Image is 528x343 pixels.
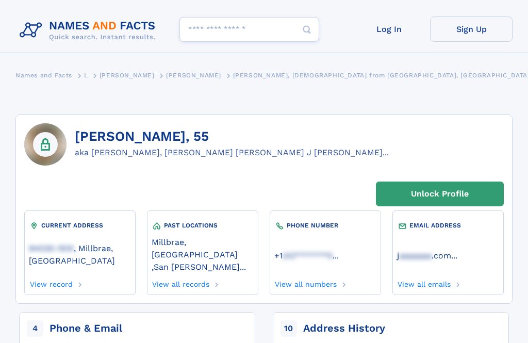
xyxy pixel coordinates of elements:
a: 94030-1510, Millbrae, [GEOGRAPHIC_DATA] [29,242,131,266]
img: Logo Names and Facts [15,17,164,44]
a: [PERSON_NAME] [166,69,221,81]
span: [PERSON_NAME] [100,72,155,79]
div: PAST LOCATIONS [152,221,254,231]
button: Search Button [294,17,319,42]
span: 4 [27,320,43,337]
div: Phone & Email [49,321,122,336]
a: View all numbers [274,277,337,288]
a: Log In [348,17,430,42]
a: Names and Facts [15,69,72,81]
a: Sign Up [430,17,513,42]
span: 94030-1510 [29,243,74,253]
span: [PERSON_NAME] [166,72,221,79]
a: San [PERSON_NAME]... [154,261,246,272]
a: L [84,69,88,81]
a: View all emails [397,277,451,288]
div: PHONE NUMBER [274,221,376,231]
a: View record [29,277,73,288]
div: Address History [303,321,385,336]
div: EMAIL ADDRESS [397,221,499,231]
a: Millbrae, [GEOGRAPHIC_DATA] [152,236,254,259]
input: search input [179,17,319,42]
div: Unlock Profile [411,182,469,206]
div: , [152,231,254,277]
span: L [84,72,88,79]
a: [PERSON_NAME] [100,69,155,81]
div: aka [PERSON_NAME], [PERSON_NAME] [PERSON_NAME] J [PERSON_NAME]... [75,146,389,159]
a: Unlock Profile [376,182,504,206]
span: aaaaaaa [399,251,432,260]
span: 10 [280,320,297,337]
h1: [PERSON_NAME], 55 [75,129,389,144]
div: CURRENT ADDRESS [29,221,131,231]
a: jaaaaaaa.com [397,250,451,260]
a: View all records [152,277,210,288]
